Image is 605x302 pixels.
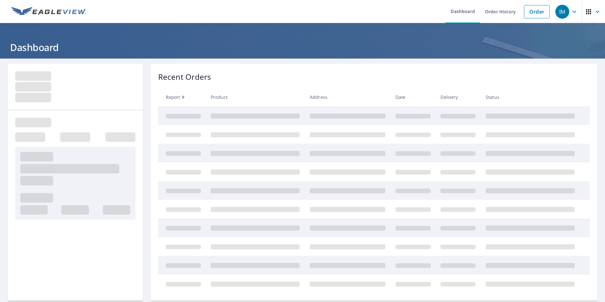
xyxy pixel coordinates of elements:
div: IM [555,5,569,19]
th: Product [206,88,305,106]
th: Delivery [435,88,481,106]
h1: Dashboard [8,41,597,54]
a: Order [524,5,550,18]
th: Date [390,88,436,106]
p: Recent Orders [158,71,211,83]
img: EV Logo [11,7,86,16]
th: Status [481,88,580,106]
th: Address [305,88,390,106]
th: Report # [158,88,206,106]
